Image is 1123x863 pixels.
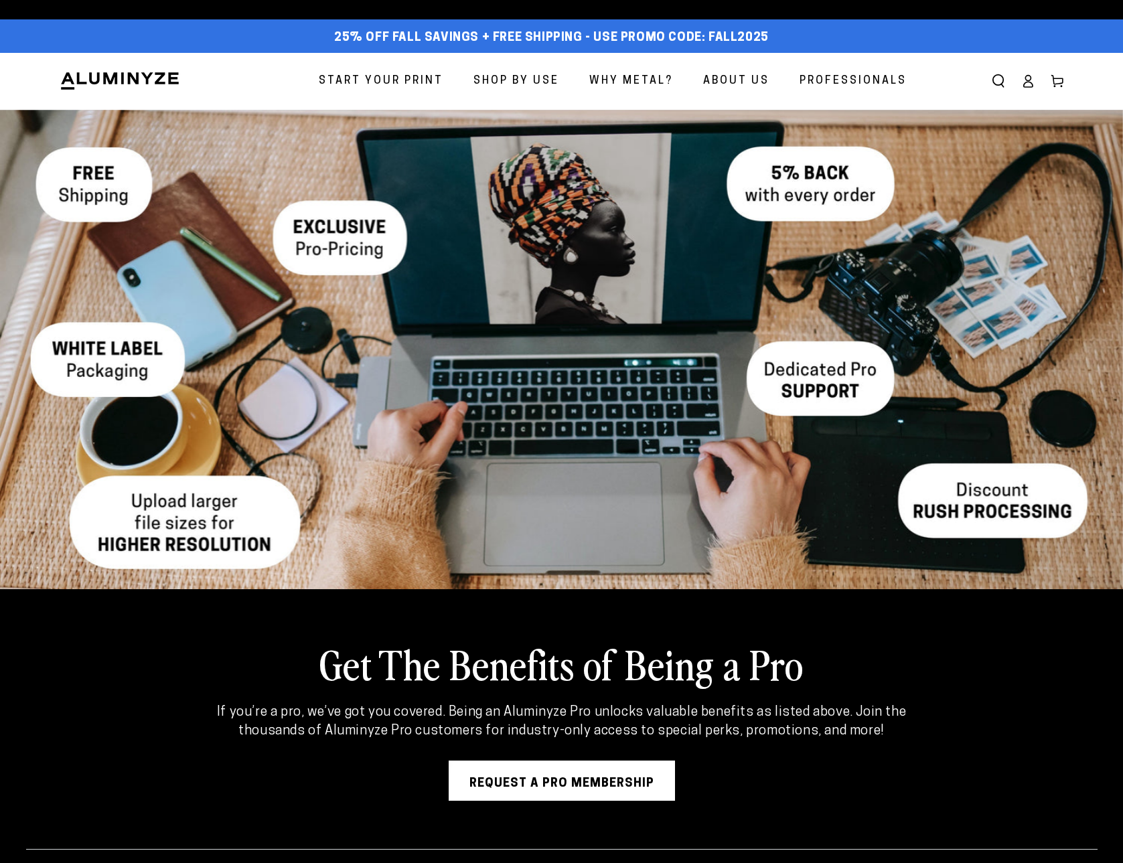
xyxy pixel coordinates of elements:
span: Shop By Use [473,72,559,91]
a: Shop By Use [463,64,569,99]
span: Professionals [800,72,907,91]
a: Request A Pro Membership [449,761,675,801]
summary: Search our site [984,66,1013,96]
img: Aluminyze [60,71,180,91]
span: About Us [703,72,769,91]
span: Start Your Print [319,72,443,91]
a: About Us [693,64,779,99]
a: Professionals [790,64,917,99]
h2: Get The Benefits of Being a Pro [127,637,997,690]
span: 25% off FALL Savings + Free Shipping - Use Promo Code: FALL2025 [334,31,769,46]
a: Why Metal? [579,64,683,99]
span: Why Metal? [589,72,673,91]
p: If you’re a pro, we’ve got you covered. Being an Aluminyze Pro unlocks valuable benefits as liste... [192,703,931,740]
a: Start Your Print [309,64,453,99]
